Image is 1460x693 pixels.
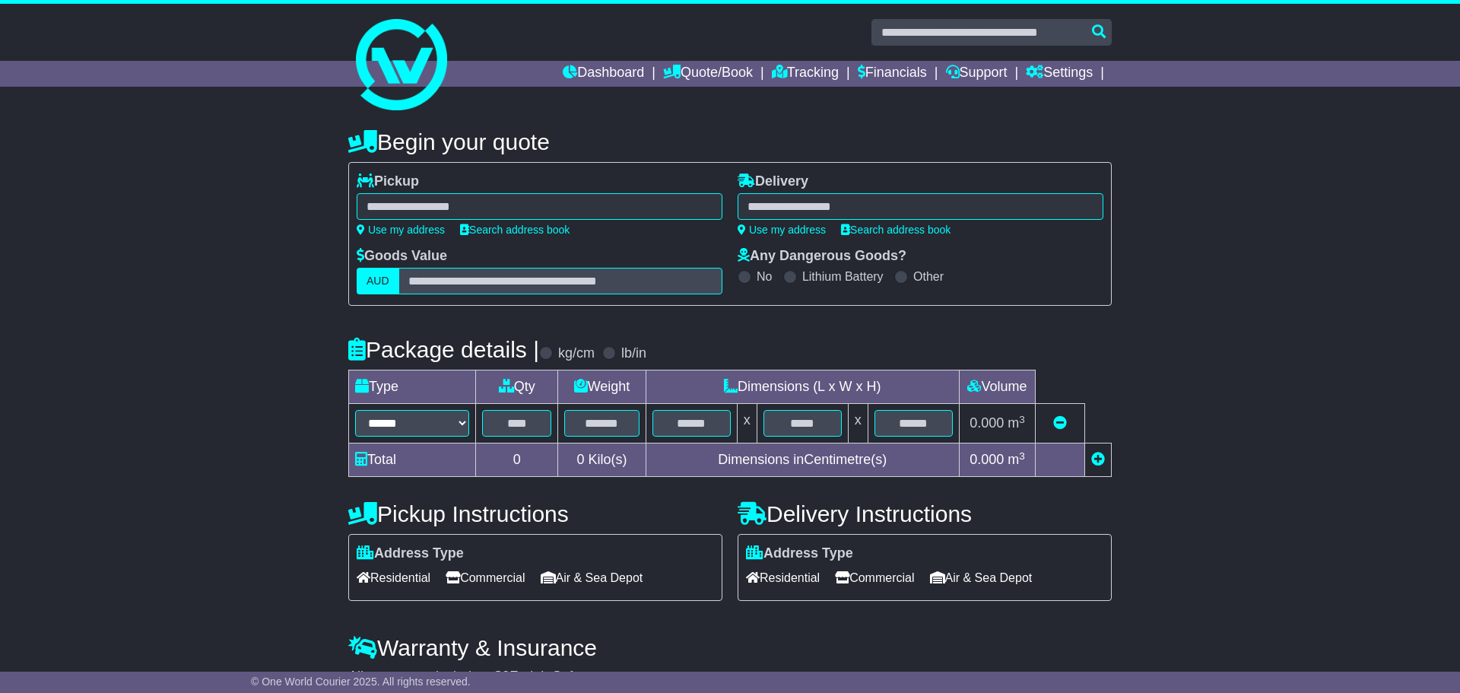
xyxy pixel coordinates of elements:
span: Residential [746,566,820,590]
label: Address Type [746,545,853,562]
a: Support [946,61,1008,87]
span: 0 [502,669,509,684]
a: Search address book [460,224,570,236]
label: kg/cm [558,345,595,362]
a: Search address book [841,224,951,236]
td: x [737,404,757,443]
sup: 3 [1019,450,1025,462]
td: Volume [959,370,1035,404]
label: No [757,269,772,284]
h4: Pickup Instructions [348,501,722,526]
label: lb/in [621,345,646,362]
td: Qty [476,370,558,404]
td: Total [349,443,476,477]
a: Add new item [1091,452,1105,467]
a: Dashboard [563,61,644,87]
td: Weight [558,370,646,404]
a: Remove this item [1053,415,1067,431]
span: Commercial [835,566,914,590]
a: Quote/Book [663,61,753,87]
td: Dimensions (L x W x H) [646,370,959,404]
td: Kilo(s) [558,443,646,477]
label: AUD [357,268,399,294]
td: 0 [476,443,558,477]
label: Goods Value [357,248,447,265]
a: Use my address [738,224,826,236]
label: Other [913,269,944,284]
label: Delivery [738,173,808,190]
span: Commercial [446,566,525,590]
td: x [848,404,868,443]
td: Dimensions in Centimetre(s) [646,443,959,477]
a: Tracking [772,61,839,87]
span: 0 [576,452,584,467]
sup: 3 [1019,414,1025,425]
a: Settings [1026,61,1093,87]
h4: Begin your quote [348,129,1112,154]
label: Pickup [357,173,419,190]
span: 0.000 [970,452,1004,467]
h4: Delivery Instructions [738,501,1112,526]
h4: Warranty & Insurance [348,635,1112,660]
span: © One World Courier 2025. All rights reserved. [251,676,471,688]
span: m [1008,452,1025,467]
span: Residential [357,566,430,590]
a: Use my address [357,224,445,236]
span: 0.000 [970,415,1004,431]
span: Air & Sea Depot [541,566,643,590]
div: All our quotes include a $ FreightSafe warranty. [348,669,1112,685]
span: m [1008,415,1025,431]
h4: Package details | [348,337,539,362]
td: Type [349,370,476,404]
label: Any Dangerous Goods? [738,248,906,265]
label: Lithium Battery [802,269,884,284]
span: Air & Sea Depot [930,566,1033,590]
a: Financials [858,61,927,87]
label: Address Type [357,545,464,562]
